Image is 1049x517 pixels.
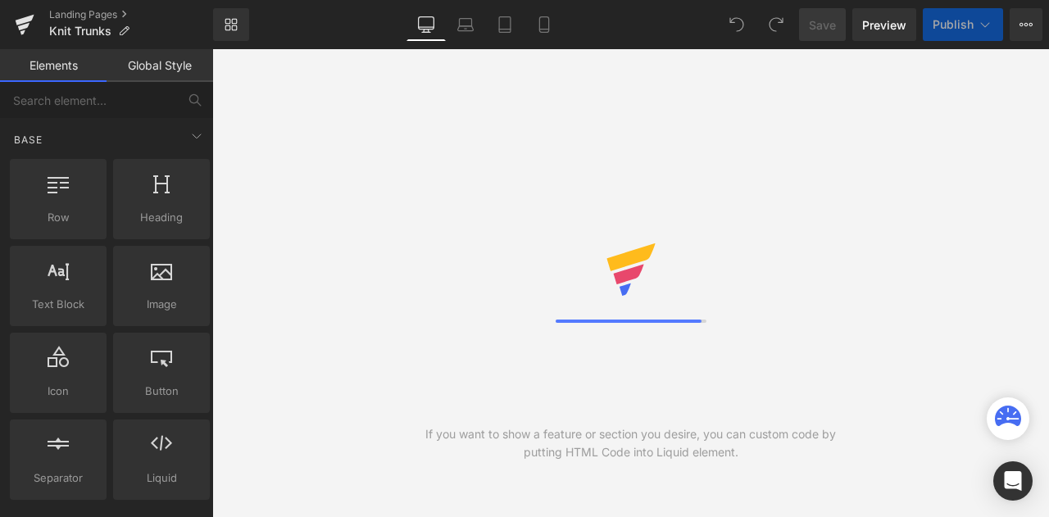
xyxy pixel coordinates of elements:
[1010,8,1042,41] button: More
[12,132,44,147] span: Base
[15,469,102,487] span: Separator
[49,25,111,38] span: Knit Trunks
[15,296,102,313] span: Text Block
[852,8,916,41] a: Preview
[524,8,564,41] a: Mobile
[760,8,792,41] button: Redo
[933,18,974,31] span: Publish
[118,209,205,226] span: Heading
[406,8,446,41] a: Desktop
[993,461,1033,501] div: Open Intercom Messenger
[213,8,249,41] a: New Library
[118,469,205,487] span: Liquid
[49,8,213,21] a: Landing Pages
[107,49,213,82] a: Global Style
[15,209,102,226] span: Row
[118,383,205,400] span: Button
[720,8,753,41] button: Undo
[15,383,102,400] span: Icon
[118,296,205,313] span: Image
[421,425,840,461] div: If you want to show a feature or section you desire, you can custom code by putting HTML Code int...
[485,8,524,41] a: Tablet
[862,16,906,34] span: Preview
[923,8,1003,41] button: Publish
[446,8,485,41] a: Laptop
[809,16,836,34] span: Save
